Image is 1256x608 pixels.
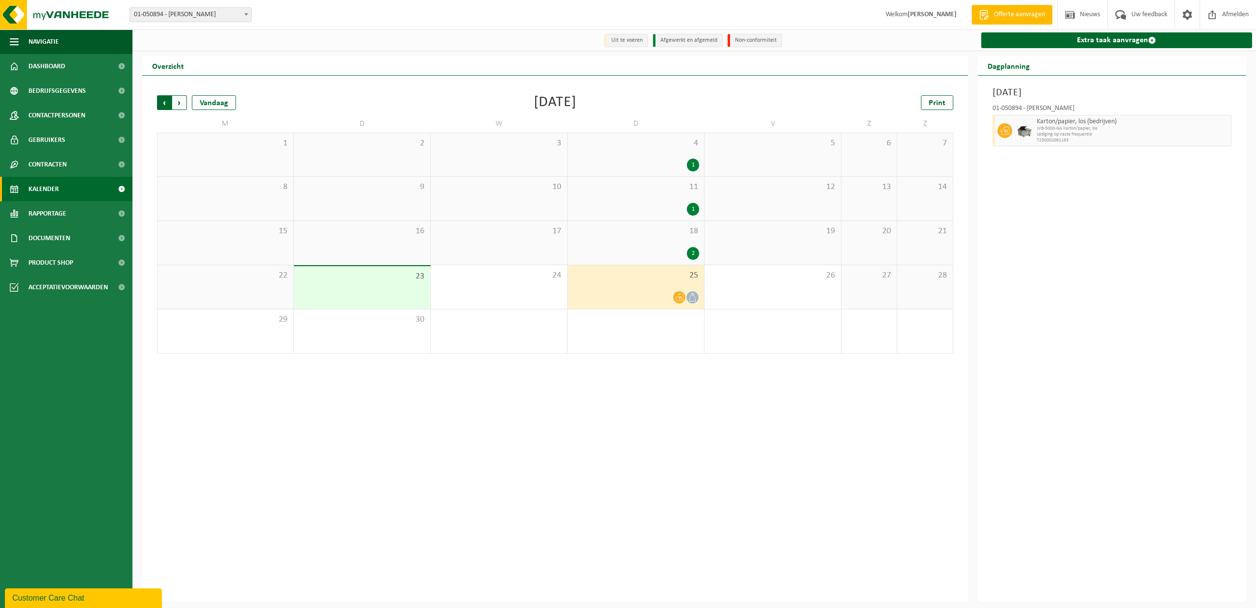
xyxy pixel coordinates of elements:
li: Uit te voeren [604,34,648,47]
span: 20 [846,226,892,237]
td: M [157,115,294,133]
td: Z [841,115,897,133]
span: Offerte aanvragen [992,10,1047,20]
div: 2 [687,247,699,260]
span: 15 [162,226,288,237]
span: 22 [162,270,288,281]
span: Acceptatievoorwaarden [28,275,108,300]
span: 3 [436,138,562,149]
span: 9 [299,182,425,193]
span: 1 [162,138,288,149]
span: Kalender [28,177,59,201]
li: Afgewerkt en afgemeld [653,34,723,47]
td: W [431,115,568,133]
div: [DATE] [534,95,576,110]
span: Rapportage [28,201,66,226]
td: Z [897,115,953,133]
span: Bedrijfsgegevens [28,79,86,103]
span: 30 [299,314,425,325]
span: Print [929,99,945,107]
span: Navigatie [28,29,59,54]
span: 23 [299,271,425,282]
span: Documenten [28,226,70,250]
span: 12 [709,182,836,193]
div: 1 [687,159,699,171]
span: 18 [573,226,699,237]
span: 24 [436,270,562,281]
span: 8 [162,182,288,193]
td: D [568,115,705,133]
span: 13 [846,182,892,193]
span: 27 [846,270,892,281]
span: 6 [846,138,892,149]
span: 5 [709,138,836,149]
span: 25 [573,270,699,281]
span: Product Shop [28,250,73,275]
div: Vandaag [192,95,236,110]
span: Dashboard [28,54,65,79]
span: Contracten [28,152,67,177]
span: 10 [436,182,562,193]
span: 2 [299,138,425,149]
span: 11 [573,182,699,193]
span: 14 [902,182,948,193]
h2: Dagplanning [978,56,1040,75]
td: D [294,115,431,133]
div: 01-050894 - [PERSON_NAME] [993,105,1232,115]
a: Extra taak aanvragen [981,32,1253,48]
h2: Overzicht [142,56,194,75]
span: 01-050894 - GOENS JOHAN - VEURNE [130,7,252,22]
li: Non-conformiteit [728,34,782,47]
strong: [PERSON_NAME] [908,11,957,18]
span: 19 [709,226,836,237]
span: 17 [436,226,562,237]
span: WB-5000-GA karton/papier, los [1037,126,1229,132]
span: 4 [573,138,699,149]
span: 21 [902,226,948,237]
span: Volgende [172,95,187,110]
span: Karton/papier, los (bedrijven) [1037,118,1229,126]
span: Contactpersonen [28,103,85,128]
span: 16 [299,226,425,237]
div: 1 [687,203,699,216]
h3: [DATE] [993,85,1232,100]
span: 01-050894 - GOENS JOHAN - VEURNE [130,8,251,22]
iframe: chat widget [5,586,164,608]
a: Print [921,95,953,110]
span: 7 [902,138,948,149]
span: T250002061163 [1037,138,1229,143]
span: 28 [902,270,948,281]
span: 26 [709,270,836,281]
span: Vorige [157,95,172,110]
a: Offerte aanvragen [971,5,1052,25]
span: 29 [162,314,288,325]
span: Gebruikers [28,128,65,152]
td: V [705,115,841,133]
img: WB-5000-GAL-GY-01 [1017,123,1032,138]
span: Lediging op vaste frequentie [1037,132,1229,138]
